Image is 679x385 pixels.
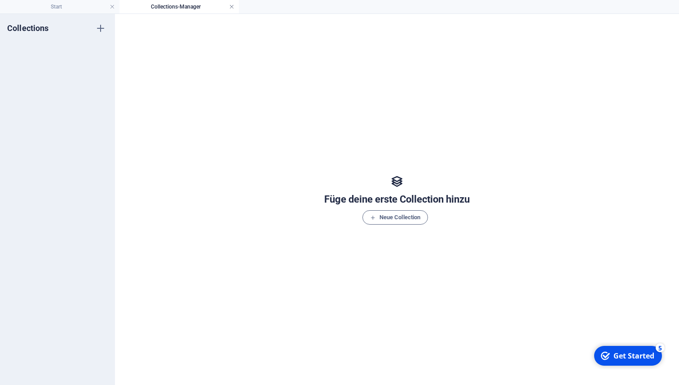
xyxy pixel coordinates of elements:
button: Neue Collection [362,210,428,225]
div: Get Started 5 items remaining, 0% complete [5,4,73,23]
h5: Füge deine erste Collection hinzu [324,192,470,207]
div: Get Started [24,9,65,18]
h4: Collections-Manager [119,2,239,12]
h6: Collections [7,23,49,34]
i: Neue Collection erstellen [95,23,106,34]
span: Neue Collection [370,212,421,223]
div: 5 [66,1,75,10]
